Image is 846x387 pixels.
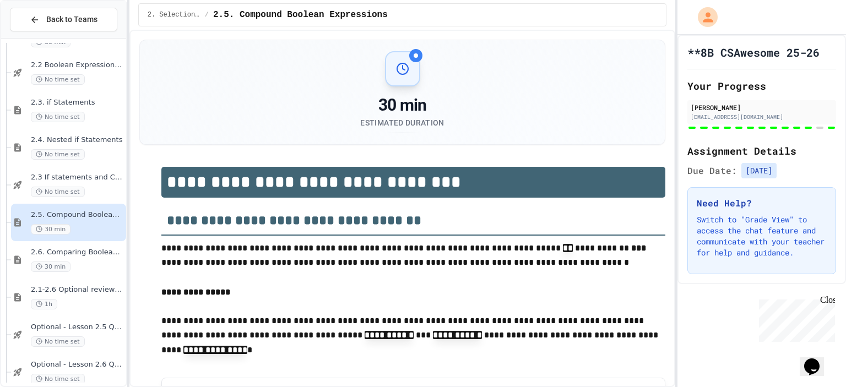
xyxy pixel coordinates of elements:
span: 2.4. Nested if Statements [31,135,124,145]
h2: Assignment Details [687,143,836,159]
div: [PERSON_NAME] [691,102,833,112]
span: 2.3 If statements and Control Flow - Quiz [31,173,124,182]
span: 2.3. if Statements [31,98,124,107]
span: No time set [31,374,85,384]
span: 2.5. Compound Boolean Expressions [213,8,388,21]
span: No time set [31,149,85,160]
iframe: chat widget [800,343,835,376]
span: 2. Selection and Iteration [148,10,200,19]
h2: Your Progress [687,78,836,94]
span: No time set [31,336,85,347]
span: 2.2 Boolean Expressions - Quiz [31,61,124,70]
span: No time set [31,187,85,197]
iframe: chat widget [755,295,835,342]
button: Back to Teams [10,8,117,31]
div: Chat with us now!Close [4,4,76,70]
span: Due Date: [687,164,737,177]
div: [EMAIL_ADDRESS][DOMAIN_NAME] [691,113,833,121]
span: 30 min [31,261,70,272]
span: [DATE] [741,163,777,178]
h1: **8B CSAwesome 25-26 [687,45,820,60]
span: 1h [31,299,57,309]
span: Optional - Lesson 2.6 Quiz [31,360,124,369]
div: My Account [686,4,720,30]
div: Estimated Duration [360,117,444,128]
p: Switch to "Grade View" to access the chat feature and communicate with your teacher for help and ... [697,214,827,258]
span: 2.1-2.6 Optional review slides [31,285,124,295]
div: 30 min [360,95,444,115]
span: Optional - Lesson 2.5 Quiz [31,323,124,332]
span: / [205,10,209,19]
h3: Need Help? [697,197,827,210]
span: 30 min [31,224,70,235]
span: Back to Teams [46,14,97,25]
span: 2.5. Compound Boolean Expressions [31,210,124,220]
span: 2.6. Comparing Boolean Expressions ([PERSON_NAME] Laws) [31,248,124,257]
span: No time set [31,112,85,122]
span: No time set [31,74,85,85]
